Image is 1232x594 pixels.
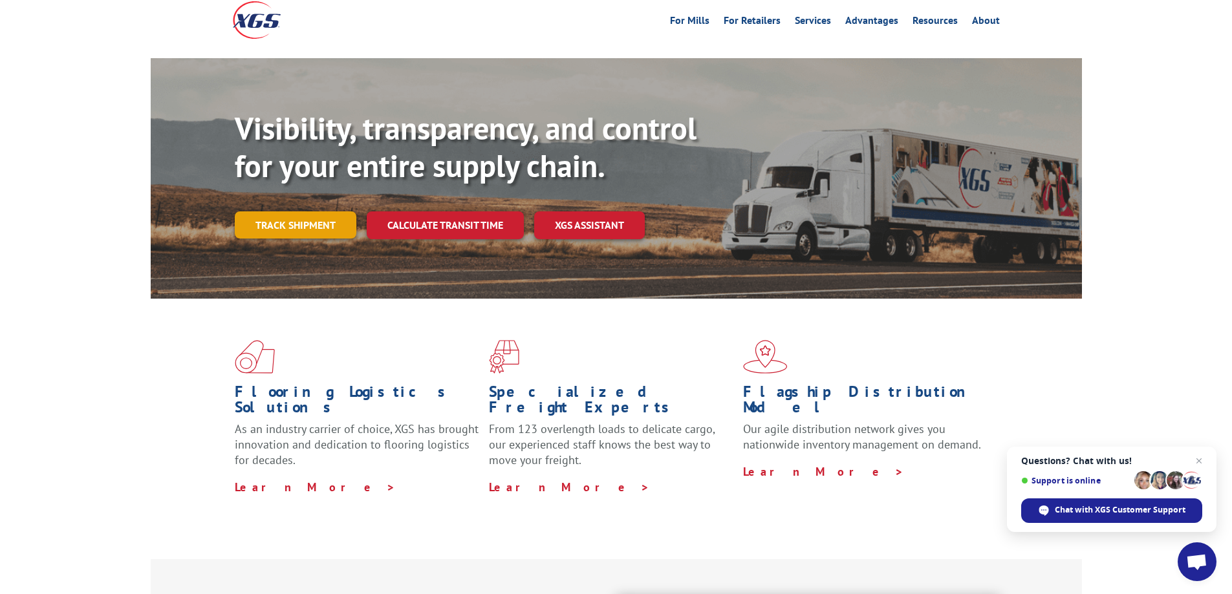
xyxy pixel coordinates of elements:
[235,421,479,467] span: As an industry carrier of choice, XGS has brought innovation and dedication to flooring logistics...
[724,16,781,30] a: For Retailers
[845,16,898,30] a: Advantages
[534,211,645,239] a: XGS ASSISTANT
[1191,453,1207,469] span: Close chat
[1021,498,1202,523] div: Chat with XGS Customer Support
[795,16,831,30] a: Services
[1055,504,1185,516] span: Chat with XGS Customer Support
[743,340,788,374] img: xgs-icon-flagship-distribution-model-red
[489,340,519,374] img: xgs-icon-focused-on-flooring-red
[743,384,988,421] h1: Flagship Distribution Model
[1021,476,1130,485] span: Support is online
[235,108,697,186] b: Visibility, transparency, and control for your entire supply chain.
[489,384,733,421] h1: Specialized Freight Experts
[235,480,396,494] a: Learn More >
[1178,542,1216,581] div: Open chat
[913,16,958,30] a: Resources
[489,421,733,479] p: From 123 overlength loads to delicate cargo, our experienced staff knows the best way to move you...
[670,16,709,30] a: For Mills
[235,211,356,239] a: Track shipment
[743,464,904,479] a: Learn More >
[743,421,981,452] span: Our agile distribution network gives you nationwide inventory management on demand.
[367,211,524,239] a: Calculate transit time
[1021,456,1202,466] span: Questions? Chat with us!
[972,16,1000,30] a: About
[489,480,650,494] a: Learn More >
[235,384,479,421] h1: Flooring Logistics Solutions
[235,340,275,374] img: xgs-icon-total-supply-chain-intelligence-red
